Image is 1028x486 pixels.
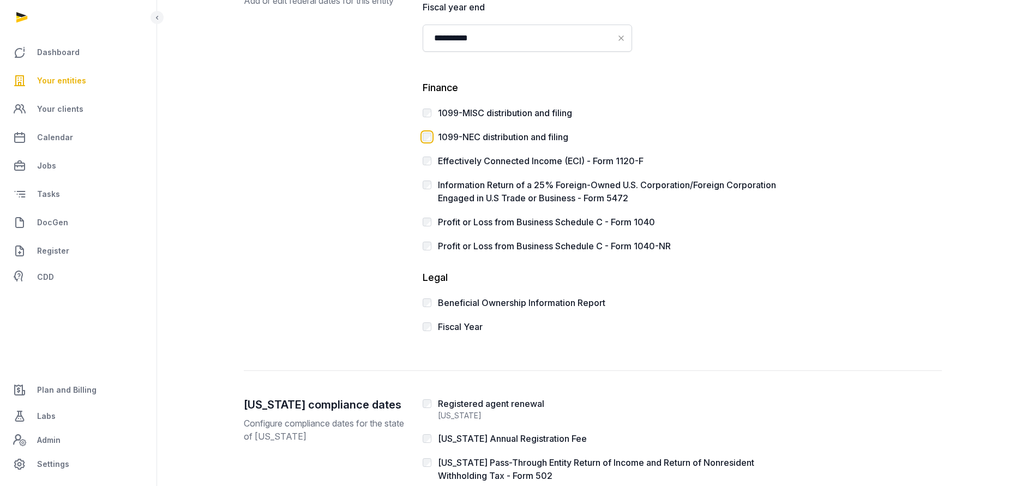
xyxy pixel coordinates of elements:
[438,410,544,421] p: [US_STATE]
[9,451,148,477] a: Settings
[438,457,754,481] label: [US_STATE] Pass-Through Entity Return of Income and Return of Nonresident Withholding Tax - Form 502
[37,271,54,284] span: CDD
[37,74,86,87] span: Your entities
[9,238,148,264] a: Register
[37,46,80,59] span: Dashboard
[438,398,544,409] label: Registered agent renewal
[37,216,68,229] span: DocGen
[438,179,776,203] label: Information Return of a 25% Foreign-Owned U.S. Corporation/Foreign Corporation Engaged in U.S Tra...
[37,159,56,172] span: Jobs
[37,244,69,257] span: Register
[37,103,83,116] span: Your clients
[37,131,73,144] span: Calendar
[37,458,69,471] span: Settings
[37,434,61,447] span: Admin
[9,124,148,151] a: Calendar
[9,429,148,451] a: Admin
[37,188,60,201] span: Tasks
[438,321,483,332] label: Fiscal Year
[9,266,148,288] a: CDD
[438,217,655,227] label: Profit or Loss from Business Schedule C - Form 1040
[438,433,587,444] label: [US_STATE] Annual Registration Fee
[9,209,148,236] a: DocGen
[37,383,97,397] span: Plan and Billing
[9,377,148,403] a: Plan and Billing
[438,241,671,251] label: Profit or Loss from Business Schedule C - Form 1040-NR
[9,96,148,122] a: Your clients
[9,403,148,429] a: Labs
[9,153,148,179] a: Jobs
[423,1,632,14] label: Fiscal year end
[9,39,148,65] a: Dashboard
[438,155,644,166] label: Effectively Connected Income (ECI) - Form 1120-F
[438,297,605,308] label: Beneficial Ownership Information Report
[423,25,632,52] input: Datepicker input
[244,417,405,443] p: Configure compliance dates for the state of [US_STATE]
[37,410,56,423] span: Labs
[423,80,789,95] p: Finance
[9,68,148,94] a: Your entities
[423,270,789,285] p: Legal
[438,131,568,142] label: 1099-NEC distribution and filing
[9,181,148,207] a: Tasks
[438,107,572,118] label: 1099-MISC distribution and filing
[244,397,405,412] h2: [US_STATE] compliance dates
